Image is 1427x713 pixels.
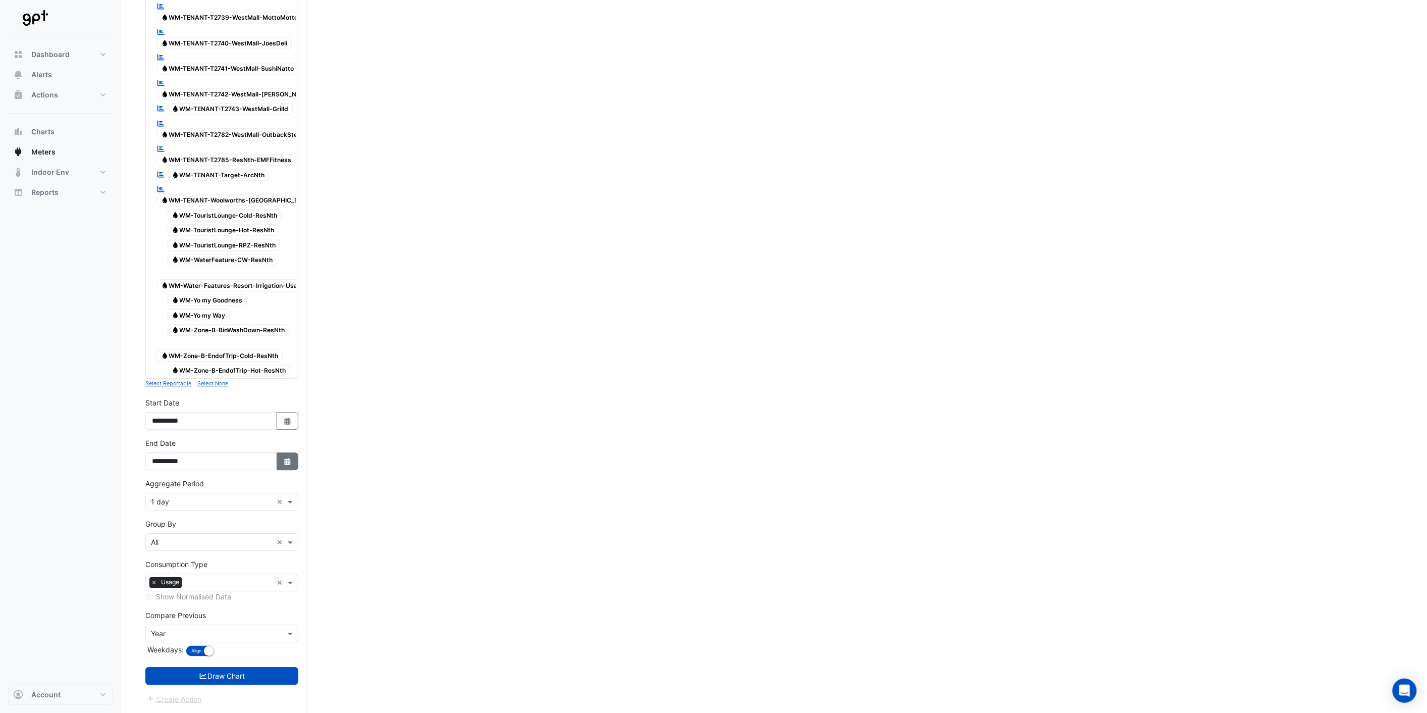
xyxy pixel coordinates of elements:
app-icon: Indoor Env [13,167,23,177]
fa-icon: Water [172,211,179,219]
fa-icon: Reportable [156,144,166,153]
button: Alerts [8,65,113,85]
fa-icon: Water [172,226,179,234]
label: Compare Previous [145,610,206,621]
span: WM-TENANT-T2742-WestMall-[PERSON_NAME] [156,88,317,100]
fa-icon: Water [161,156,169,164]
fa-icon: Water [161,351,169,359]
fa-icon: Reportable [156,53,166,62]
fa-icon: Water [172,311,179,319]
button: Select None [197,379,228,388]
fa-icon: Reportable [156,27,166,36]
label: Weekdays: [145,644,184,655]
span: WM-TENANT-T2785-ResNth-EMFFitness [156,154,296,166]
label: Start Date [145,397,179,408]
app-icon: Charts [13,127,23,137]
fa-icon: Reportable [156,119,166,127]
span: Charts [31,127,55,137]
div: Open Intercom Messenger [1393,679,1417,703]
span: Indoor Env [31,167,69,177]
fa-icon: Water [161,90,169,97]
button: Dashboard [8,44,113,65]
fa-icon: Water [161,65,169,72]
span: Reports [31,187,59,197]
span: WM-TouristLounge-Cold-ResNth [168,209,282,221]
fa-icon: Water [161,39,169,46]
fa-icon: Water [172,296,179,304]
span: WM-Yo my Way [168,309,230,321]
app-escalated-ticket-create-button: Please draw the charts first [145,694,202,702]
button: Actions [8,85,113,105]
span: WM-WaterFeature-CW-ResNth [168,254,278,266]
fa-icon: Water [172,105,179,113]
fa-icon: Water [161,14,169,21]
label: Group By [145,519,176,529]
button: Account [8,685,113,705]
span: WM-TENANT-T2743-WestMall-Grilld [168,103,293,115]
span: Clear [277,577,285,588]
span: Dashboard [31,49,70,60]
fa-icon: Reportable [156,78,166,87]
fa-icon: Reportable [156,170,166,178]
span: WM-Zone-B-EndofTrip-Hot-ResNth [168,365,291,377]
label: Aggregate Period [145,478,204,489]
app-icon: Reports [13,187,23,197]
span: WM-TENANT-T2741-WestMall-SushiNatto [156,63,298,75]
span: Actions [31,90,58,100]
fa-icon: Water [172,326,179,334]
span: WM-TouristLounge-Hot-ResNth [168,224,279,236]
span: WM-Yo my Goodness [168,294,247,307]
button: Charts [8,122,113,142]
span: Alerts [31,70,52,80]
span: Usage [158,577,182,587]
span: Account [31,690,61,700]
button: Reports [8,182,113,202]
fa-icon: Reportable [156,104,166,113]
span: WM-TENANT-T2739-WestMall-MottoMotto [156,12,302,24]
img: Company Logo [12,8,58,28]
span: WM-TouristLounge-RPZ-ResNth [168,239,281,251]
label: Show Normalised Data [156,591,231,602]
fa-icon: Select Date [283,457,292,466]
button: Select Reportable [145,379,191,388]
span: WM-TENANT-T2782-WestMall-OutbackSteakhouse [156,128,327,140]
span: WM-Zone-B-BinWashDown-ResNth [168,324,290,336]
fa-icon: Water [161,196,169,204]
fa-icon: Water [172,241,179,248]
small: Select Reportable [145,380,191,387]
app-icon: Alerts [13,70,23,80]
fa-icon: Water [172,256,179,264]
app-icon: Actions [13,90,23,100]
label: End Date [145,438,176,448]
div: Selected meters/streams do not support normalisation [145,591,298,602]
fa-icon: Water [172,367,179,374]
span: WM-TENANT-Woolworths-[GEOGRAPHIC_DATA] [156,194,318,207]
app-icon: Dashboard [13,49,23,60]
span: WM-TENANT-T2740-WestMall-JoesDeli [156,37,292,49]
fa-icon: Reportable [156,2,166,11]
fa-icon: Water [172,171,179,178]
button: Draw Chart [145,667,298,685]
fa-icon: Reportable [156,185,166,193]
span: Clear [277,496,285,507]
span: × [149,577,158,587]
fa-icon: Water [161,130,169,138]
button: Indoor Env [8,162,113,182]
button: Meters [8,142,113,162]
span: WM-Water-Features-Resort-Irrigation-Usage [156,279,309,291]
fa-icon: Water [161,281,169,289]
span: WM-Zone-B-EndofTrip-Cold-ResNth [156,349,283,362]
span: WM-TENANT-Target-ArcNth [168,169,270,181]
span: Meters [31,147,56,157]
app-icon: Meters [13,147,23,157]
fa-icon: Select Date [283,417,292,425]
label: Consumption Type [145,559,207,570]
span: Clear [277,537,285,547]
small: Select None [197,380,228,387]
